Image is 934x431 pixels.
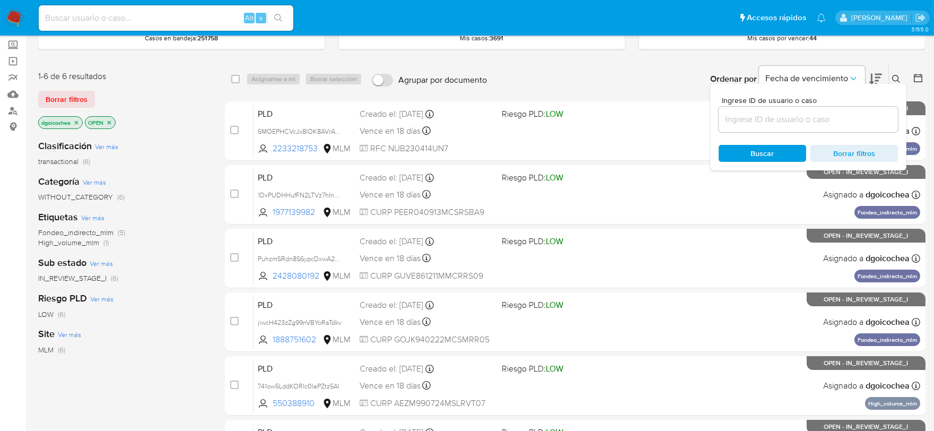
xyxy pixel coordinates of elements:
[259,13,263,23] span: s
[267,11,289,25] button: search-icon
[245,13,254,23] span: Alt
[851,13,911,23] p: dalia.goicochea@mercadolibre.com.mx
[747,12,806,23] span: Accesos rápidos
[911,25,929,33] span: 3.155.0
[915,12,926,23] a: Salir
[817,13,826,22] a: Notificaciones
[39,11,293,25] input: Buscar usuario o caso...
